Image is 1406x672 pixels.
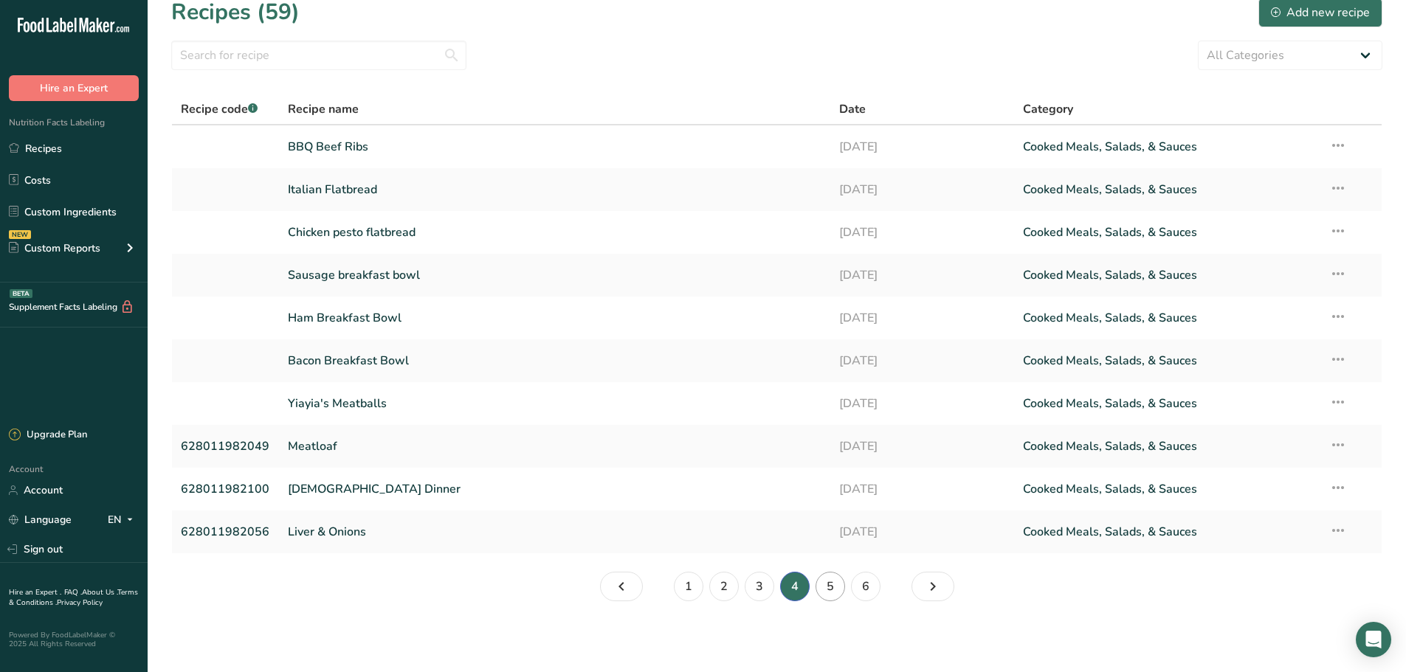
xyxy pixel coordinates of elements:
a: Cooked Meals, Salads, & Sauces [1023,431,1312,462]
a: Liver & Onions [288,516,821,547]
a: Cooked Meals, Salads, & Sauces [1023,174,1312,205]
div: BETA [10,289,32,298]
a: About Us . [82,587,117,597]
a: Cooked Meals, Salads, & Sauces [1023,345,1312,376]
a: [DATE] [839,217,1005,248]
a: [DATE] [839,131,1005,162]
a: FAQ . [64,587,82,597]
a: Page 3. [745,572,774,601]
a: Bacon Breakfast Bowl [288,345,821,376]
a: [DATE] [839,302,1005,333]
a: BBQ Beef Ribs [288,131,821,162]
a: [DATE] [839,345,1005,376]
a: Terms & Conditions . [9,587,138,608]
button: Hire an Expert [9,75,139,101]
div: Custom Reports [9,240,100,256]
a: [DATE] [839,516,1005,547]
div: Open Intercom Messenger [1356,622,1391,657]
input: Search for recipe [171,41,466,70]
a: [DEMOGRAPHIC_DATA] Dinner [288,474,821,505]
span: Category [1023,100,1073,118]
a: Sausage breakfast bowl [288,260,821,291]
a: Cooked Meals, Salads, & Sauces [1023,131,1312,162]
div: NEW [9,230,31,239]
a: Page 5. [816,572,845,601]
a: [DATE] [839,174,1005,205]
div: EN [108,511,139,529]
div: Upgrade Plan [9,428,87,443]
span: Recipe code [181,101,258,117]
a: [DATE] [839,431,1005,462]
a: Cooked Meals, Salads, & Sauces [1023,260,1312,291]
a: Language [9,507,72,533]
a: Cooked Meals, Salads, & Sauces [1023,474,1312,505]
div: Add new recipe [1271,4,1370,21]
a: Chicken pesto flatbread [288,217,821,248]
a: [DATE] [839,388,1005,419]
span: Recipe name [288,100,359,118]
a: 628011982056 [181,516,270,547]
a: Cooked Meals, Salads, & Sauces [1023,217,1312,248]
a: Page 2. [709,572,739,601]
a: Yiayia's Meatballs [288,388,821,419]
span: Date [839,100,866,118]
a: Page 5. [912,572,954,601]
a: Page 3. [600,572,643,601]
a: Meatloaf [288,431,821,462]
a: 628011982049 [181,431,270,462]
a: [DATE] [839,474,1005,505]
a: Italian Flatbread [288,174,821,205]
a: Cooked Meals, Salads, & Sauces [1023,302,1312,333]
a: Ham Breakfast Bowl [288,302,821,333]
div: Powered By FoodLabelMaker © 2025 All Rights Reserved [9,631,139,648]
a: Hire an Expert . [9,587,61,597]
a: Page 1. [674,572,703,601]
a: [DATE] [839,260,1005,291]
a: 628011982100 [181,474,270,505]
a: Cooked Meals, Salads, & Sauces [1023,516,1312,547]
a: Privacy Policy [57,597,103,608]
a: Page 6. [851,572,881,601]
a: Cooked Meals, Salads, & Sauces [1023,388,1312,419]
